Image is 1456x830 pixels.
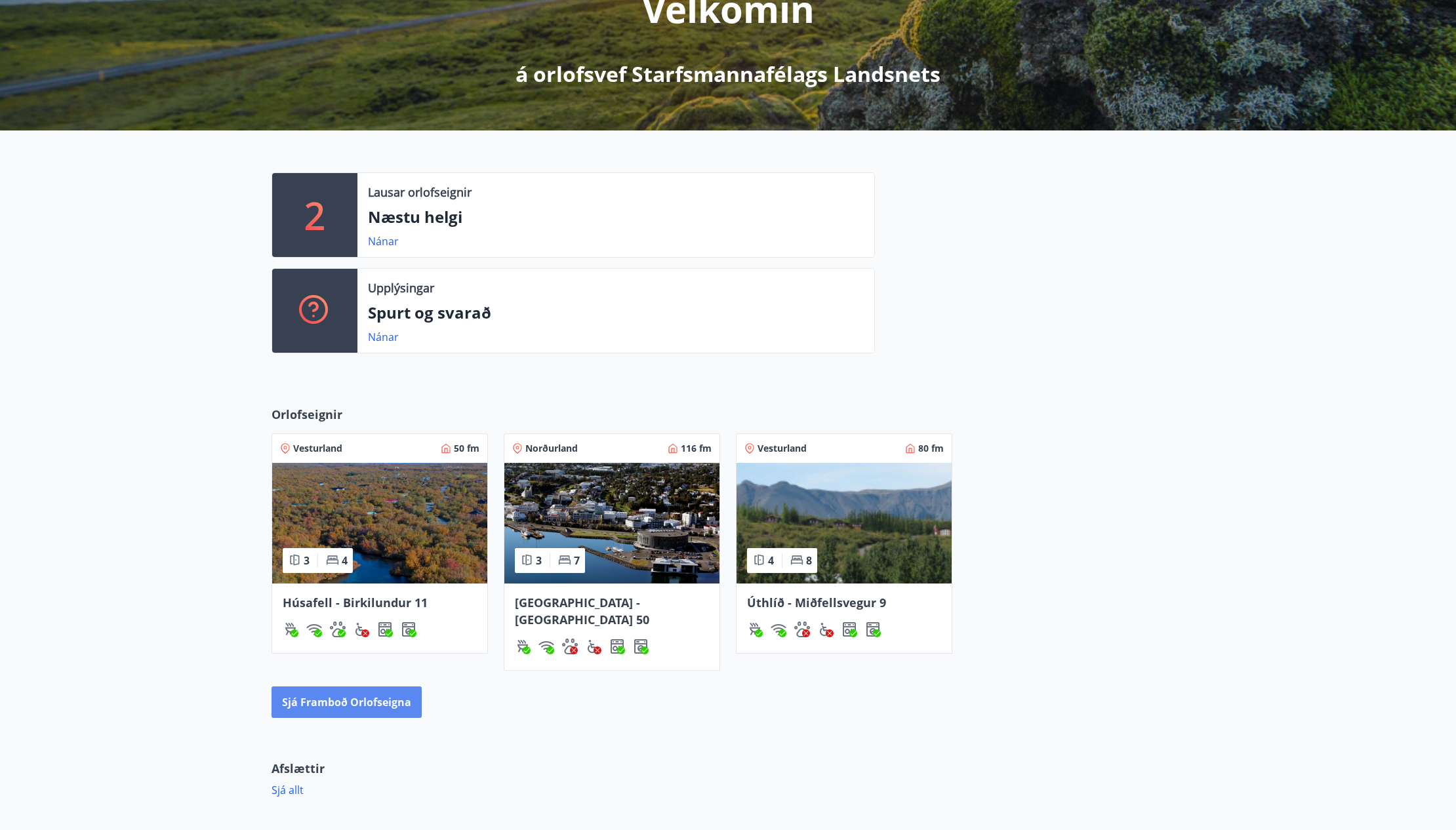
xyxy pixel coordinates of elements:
img: HJRyFFsYp6qjeUYhR4dAD8CaCEsnIFYZ05miwXoh.svg [306,622,322,637]
img: ZXjrS3QKesehq6nQAPjaRuRTI364z8ohTALB4wBr.svg [515,639,531,654]
img: 7hj2GulIrg6h11dFIpsIzg8Ak2vZaScVwTihwv8g.svg [841,622,857,637]
img: Paella dish [272,463,487,583]
span: 80 fm [918,442,944,455]
span: Húsafell - Birkilundur 11 [283,595,428,610]
a: Nánar [368,330,399,344]
img: Paella dish [737,463,952,583]
div: Aðgengi fyrir hjólastól [354,622,369,637]
span: Vesturland [758,442,807,455]
img: pxcaIm5dSOV3FS4whs1soiYWTwFQvksT25a9J10C.svg [794,622,810,637]
div: Gasgrill [515,639,531,654]
div: Uppþvottavél [609,639,625,654]
img: Dl16BY4EX9PAW649lg1C3oBuIaAsR6QVDQBO2cTm.svg [401,622,416,637]
p: Lausar orlofseignir [368,184,472,201]
div: Þvottavél [865,622,881,637]
p: Næstu helgi [368,206,864,228]
div: Gæludýr [794,622,810,637]
div: Gasgrill [747,622,763,637]
span: 3 [304,553,310,568]
img: pxcaIm5dSOV3FS4whs1soiYWTwFQvksT25a9J10C.svg [562,639,578,654]
div: Þvottavél [633,639,649,654]
span: 50 fm [454,442,479,455]
div: Gasgrill [283,622,298,637]
span: 7 [574,553,580,568]
span: Úthlíð - Miðfellsvegur 9 [747,595,886,610]
div: Þráðlaust net [771,622,786,637]
img: 8IYIKVZQyRlUC6HQIIUSdjpPGRncJsz2RzLgWvp4.svg [354,622,369,637]
img: 7hj2GulIrg6h11dFIpsIzg8Ak2vZaScVwTihwv8g.svg [377,622,393,637]
a: Nánar [368,234,399,248]
span: Vesturland [293,442,342,455]
img: ZXjrS3QKesehq6nQAPjaRuRTI364z8ohTALB4wBr.svg [283,622,298,637]
div: Þráðlaust net [306,622,322,637]
div: Gæludýr [330,622,346,637]
img: Dl16BY4EX9PAW649lg1C3oBuIaAsR6QVDQBO2cTm.svg [633,639,649,654]
div: Þráðlaust net [538,639,554,654]
p: Afslættir [272,760,1184,777]
img: Dl16BY4EX9PAW649lg1C3oBuIaAsR6QVDQBO2cTm.svg [865,622,881,637]
span: 8 [806,553,812,568]
img: 8IYIKVZQyRlUC6HQIIUSdjpPGRncJsz2RzLgWvp4.svg [586,639,601,654]
img: 8IYIKVZQyRlUC6HQIIUSdjpPGRncJsz2RzLgWvp4.svg [818,622,834,637]
a: Sjá allt [272,783,304,797]
button: Sjá framboð orlofseigna [272,686,422,718]
img: Paella dish [504,463,719,583]
span: Norðurland [525,442,578,455]
p: Upplýsingar [368,279,434,296]
span: Orlofseignir [272,406,342,423]
span: [GEOGRAPHIC_DATA] - [GEOGRAPHIC_DATA] 50 [515,595,649,627]
div: Aðgengi fyrir hjólastól [818,622,834,637]
span: 116 fm [681,442,712,455]
div: Uppþvottavél [841,622,857,637]
div: Þvottavél [401,622,416,637]
div: Uppþvottavél [377,622,393,637]
img: ZXjrS3QKesehq6nQAPjaRuRTI364z8ohTALB4wBr.svg [747,622,763,637]
img: pxcaIm5dSOV3FS4whs1soiYWTwFQvksT25a9J10C.svg [330,622,346,637]
div: Gæludýr [562,639,578,654]
span: 4 [768,553,774,568]
p: á orlofsvef Starfsmannafélags Landsnets [516,60,940,89]
span: 4 [342,553,348,568]
img: 7hj2GulIrg6h11dFIpsIzg8Ak2vZaScVwTihwv8g.svg [609,639,625,654]
img: HJRyFFsYp6qjeUYhR4dAD8CaCEsnIFYZ05miwXoh.svg [538,639,554,654]
div: Aðgengi fyrir hjólastól [586,639,601,654]
img: HJRyFFsYp6qjeUYhR4dAD8CaCEsnIFYZ05miwXoh.svg [771,622,786,637]
p: Spurt og svarað [368,302,864,324]
span: 3 [536,553,542,568]
p: 2 [304,190,325,240]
